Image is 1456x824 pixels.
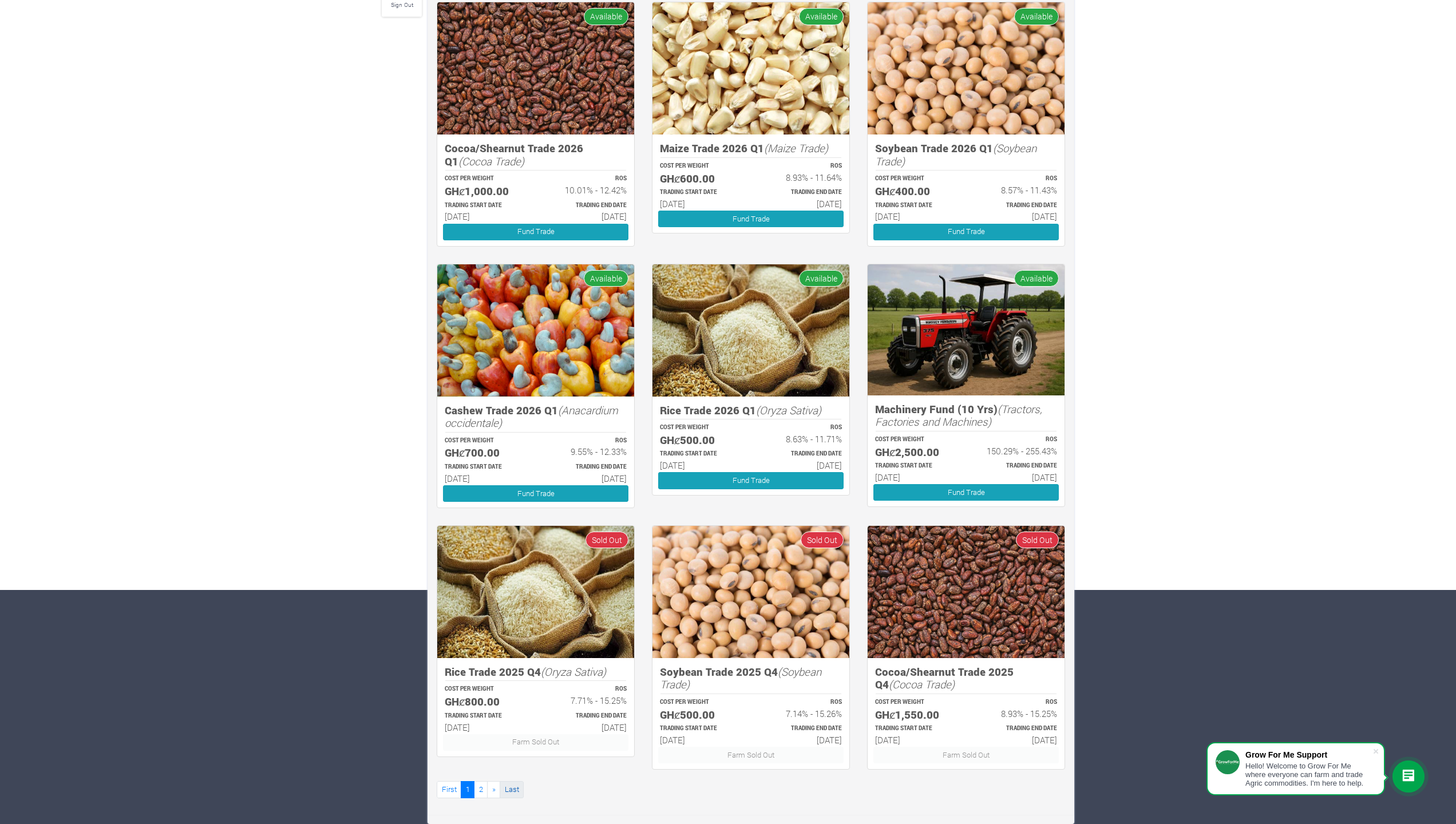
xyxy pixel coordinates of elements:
[756,403,821,417] i: (Oryza Sativa)
[660,162,741,171] p: COST PER WEIGHT
[445,201,525,210] p: Estimated Trading Start Date
[445,142,627,168] h5: Cocoa/Shearnut Trade 2026 Q1
[868,264,1065,395] img: growforme image
[764,141,828,155] i: (Maize Trade)
[443,485,628,502] a: Fund Trade
[391,1,413,9] small: Sign Out
[761,708,842,719] h6: 7.14% - 15.26%
[875,472,956,482] h6: [DATE]
[660,188,741,197] p: Estimated Trading Start Date
[458,154,524,168] i: (Cocoa Trade)
[445,712,525,720] p: Estimated Trading Start Date
[761,460,842,470] h6: [DATE]
[875,724,956,733] p: Estimated Trading Start Date
[1014,8,1059,25] span: Available
[868,526,1065,658] img: growforme image
[976,708,1057,719] h6: 8.93% - 15.25%
[761,450,842,458] p: Estimated Trading End Date
[761,698,842,707] p: ROS
[445,722,525,732] h6: [DATE]
[875,403,1057,429] h5: Machinery Fund (10 Yrs)
[445,175,525,183] p: COST PER WEIGHT
[875,446,956,459] h5: GHȼ2,500.00
[437,264,634,397] img: growforme image
[445,185,525,198] h5: GHȼ1,000.00
[445,473,525,484] h6: [DATE]
[445,695,525,708] h5: GHȼ800.00
[658,211,844,227] a: Fund Trade
[437,781,461,798] a: First
[761,735,842,745] h6: [DATE]
[761,188,842,197] p: Estimated Trading End Date
[875,708,956,722] h5: GHȼ1,550.00
[976,175,1057,183] p: ROS
[585,532,628,548] span: Sold Out
[660,460,741,470] h6: [DATE]
[976,211,1057,221] h6: [DATE]
[875,185,956,198] h5: GHȼ400.00
[873,224,1059,240] a: Fund Trade
[445,404,627,430] h5: Cashew Trade 2026 Q1
[868,2,1065,134] img: growforme image
[660,172,741,185] h5: GHȼ600.00
[500,781,524,798] a: Last
[461,781,474,798] a: 1
[660,142,842,155] h5: Maize Trade 2026 Q1
[660,664,821,692] i: (Soybean Trade)
[652,526,849,658] img: growforme image
[546,712,627,720] p: Estimated Trading End Date
[875,435,956,444] p: COST PER WEIGHT
[546,446,627,457] h6: 9.55% - 12.33%
[660,735,741,745] h6: [DATE]
[660,665,842,691] h5: Soybean Trade 2025 Q4
[976,735,1057,745] h6: [DATE]
[1016,532,1059,548] span: Sold Out
[875,462,956,470] p: Estimated Trading Start Date
[976,201,1057,210] p: Estimated Trading End Date
[445,403,618,430] i: (Anacardium occidentale)
[660,724,741,733] p: Estimated Trading Start Date
[445,211,525,221] h6: [DATE]
[660,423,741,432] p: COST PER WEIGHT
[875,665,1057,691] h5: Cocoa/Shearnut Trade 2025 Q4
[658,472,844,489] a: Fund Trade
[584,8,628,25] span: Available
[1245,762,1372,787] div: Hello! Welcome to Grow For Me where everyone can farm and trade Agric commodities. I'm here to help.
[546,437,627,445] p: ROS
[761,172,842,183] h6: 8.93% - 11.64%
[445,685,525,694] p: COST PER WEIGHT
[761,199,842,209] h6: [DATE]
[546,463,627,472] p: Estimated Trading End Date
[445,437,525,445] p: COST PER WEIGHT
[445,463,525,472] p: Estimated Trading Start Date
[801,532,844,548] span: Sold Out
[660,698,741,707] p: COST PER WEIGHT
[976,446,1057,456] h6: 150.29% - 255.43%
[445,446,525,459] h5: GHȼ700.00
[652,264,849,397] img: growforme image
[437,526,634,658] img: growforme image
[546,473,627,484] h6: [DATE]
[875,175,956,183] p: COST PER WEIGHT
[1245,750,1372,759] div: Grow For Me Support
[443,224,628,240] a: Fund Trade
[652,2,849,134] img: growforme image
[492,784,496,794] span: »
[660,404,842,417] h5: Rice Trade 2026 Q1
[437,781,1065,798] nav: Page Navigation
[976,472,1057,482] h6: [DATE]
[875,141,1036,168] i: (Soybean Trade)
[546,695,627,706] h6: 7.71% - 15.25%
[546,201,627,210] p: Estimated Trading End Date
[546,685,627,694] p: ROS
[875,211,956,221] h6: [DATE]
[889,677,955,691] i: (Cocoa Trade)
[976,435,1057,444] p: ROS
[875,142,1057,168] h5: Soybean Trade 2026 Q1
[660,450,741,458] p: Estimated Trading Start Date
[437,2,634,134] img: growforme image
[546,722,627,732] h6: [DATE]
[445,665,627,679] h5: Rice Trade 2025 Q4
[976,462,1057,470] p: Estimated Trading End Date
[1014,270,1059,287] span: Available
